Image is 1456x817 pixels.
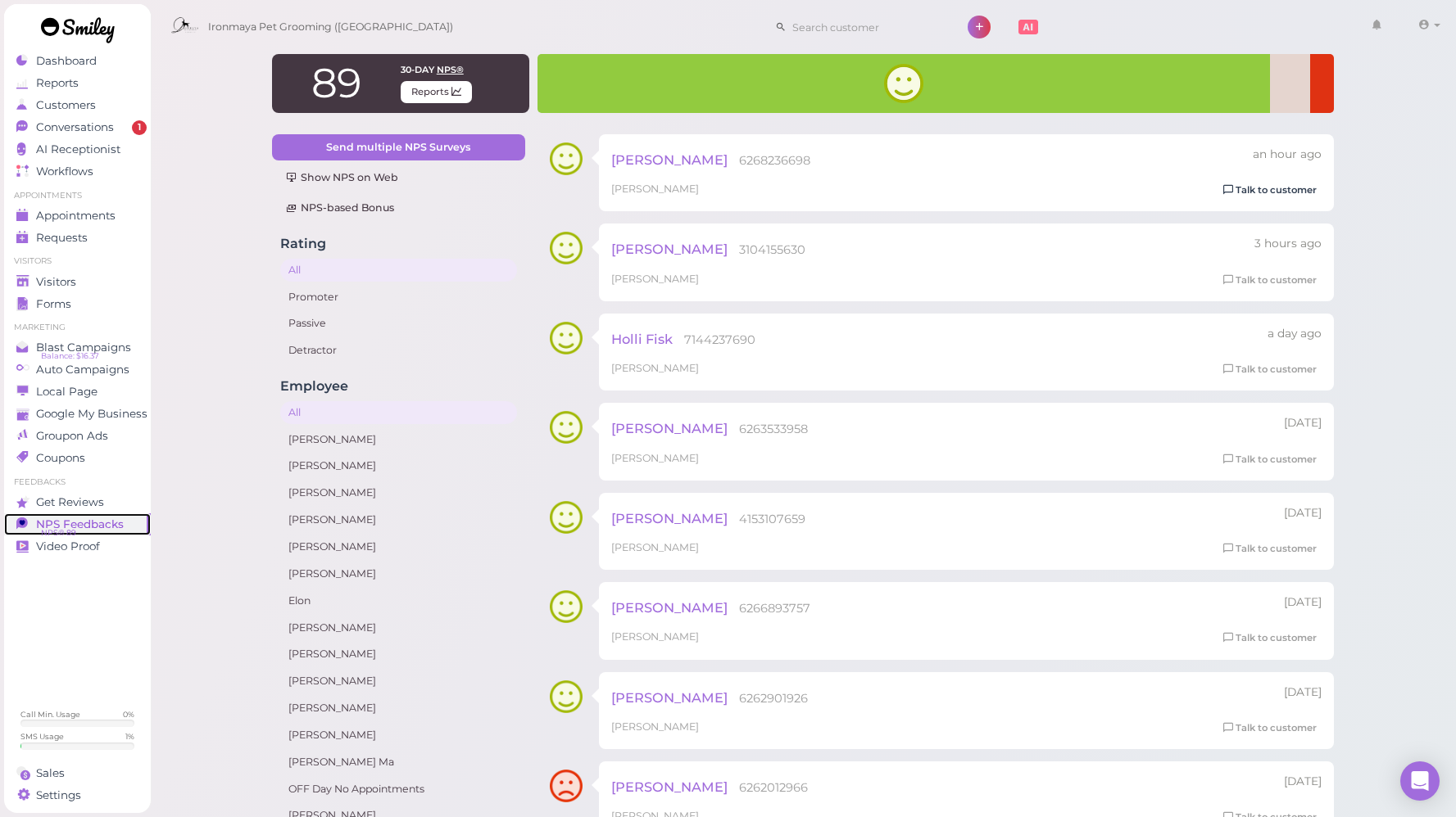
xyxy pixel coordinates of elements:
[208,4,453,50] span: Ironmaya Pet Grooming ([GEOGRAPHIC_DATA])
[36,539,100,553] span: Video Proof
[280,778,517,801] a: OFF Day No Appointments
[1218,451,1322,468] a: Talk to customer
[272,134,525,160] a: Send multiple NPS Surveys
[4,255,151,267] li: Visitors
[1268,326,1322,342] div: 09/01 12:55pm
[280,339,517,362] a: Detractor
[272,165,525,191] a: Show NPS on Web
[36,98,96,112] span: Customers
[4,535,151,557] a: Video Proof
[36,142,120,156] span: AI Receptionist
[123,709,134,720] div: 0 %
[280,589,517,612] a: Elon
[611,362,699,374] span: [PERSON_NAME]
[739,601,810,616] span: 6266893757
[4,476,151,488] li: Feedbacks
[36,54,97,68] span: Dashboard
[611,779,728,795] span: [PERSON_NAME]
[125,731,134,742] div: 1 %
[401,81,472,103] span: Reports
[1218,361,1322,378] a: Talk to customer
[1218,540,1322,557] a: Talk to customer
[1218,720,1322,737] a: Talk to customer
[36,451,85,465] span: Coupons
[286,170,511,185] div: Show NPS on Web
[36,429,108,443] span: Groupon Ads
[20,731,64,742] div: SMS Usage
[36,275,76,289] span: Visitors
[611,331,673,347] span: Holli Fisk
[611,151,728,168] span: [PERSON_NAME]
[611,630,699,643] span: [PERSON_NAME]
[280,508,517,531] a: [PERSON_NAME]
[4,94,151,116] a: Customers
[611,273,699,285] span: [PERSON_NAME]
[739,153,810,168] span: 6268236698
[280,670,517,693] a: [PERSON_NAME]
[611,183,699,195] span: [PERSON_NAME]
[1218,182,1322,199] a: Talk to customer
[4,425,151,447] a: Groupon Ads
[280,312,517,335] a: Passive
[280,535,517,558] a: [PERSON_NAME]
[611,541,699,553] span: [PERSON_NAME]
[132,120,147,135] span: 1
[611,510,728,526] span: [PERSON_NAME]
[36,495,104,509] span: Get Reviews
[1218,272,1322,289] a: Talk to customer
[739,422,808,436] span: 6263533958
[611,599,728,616] span: [PERSON_NAME]
[4,762,151,784] a: Sales
[286,201,511,215] div: NPS-based Bonus
[280,236,517,251] h4: Rating
[36,120,114,134] span: Conversations
[36,766,65,780] span: Sales
[1254,236,1322,252] div: 09/02 01:35pm
[280,562,517,585] a: [PERSON_NAME]
[611,720,699,733] span: [PERSON_NAME]
[1284,415,1322,431] div: 08/30 04:12pm
[4,403,151,425] a: Google My Business
[4,293,151,315] a: Forms
[41,350,99,363] span: Balance: $16.37
[4,72,151,94] a: Reports
[280,751,517,774] a: [PERSON_NAME] Ma
[4,205,151,227] a: Appointments
[1218,630,1322,647] a: Talk to customer
[36,297,71,311] span: Forms
[280,643,517,666] a: [PERSON_NAME]
[1284,774,1322,790] div: 08/29 02:51pm
[4,190,151,201] li: Appointments
[684,332,755,347] span: 7144237690
[4,138,151,160] a: AI Receptionist
[739,691,808,706] span: 6262901926
[739,242,805,257] span: 3104155630
[4,271,151,293] a: Visitors
[280,378,517,394] h4: Employee
[1284,684,1322,701] div: 08/29 02:54pm
[36,209,116,223] span: Appointments
[280,481,517,504] a: [PERSON_NAME]
[36,341,131,354] span: Blast Campaigns
[739,512,805,526] span: 4153107659
[611,420,728,436] span: [PERSON_NAME]
[1253,147,1322,163] div: 09/02 04:05pm
[36,165,93,178] span: Workflows
[280,401,517,424] a: All
[4,513,151,535] a: NPS Feedbacks NPS® 89
[36,385,98,399] span: Local Page
[787,14,946,40] input: Search customer
[4,322,151,333] li: Marketing
[36,788,81,802] span: Settings
[36,76,79,90] span: Reports
[401,64,434,75] span: 30-day
[4,227,151,249] a: Requests
[280,697,517,720] a: [PERSON_NAME]
[280,286,517,309] a: Promoter
[20,709,80,720] div: Call Min. Usage
[280,428,517,451] a: [PERSON_NAME]
[1400,761,1440,801] div: Open Intercom Messenger
[272,195,525,221] a: NPS-based Bonus
[611,452,699,464] span: [PERSON_NAME]
[4,160,151,183] a: Workflows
